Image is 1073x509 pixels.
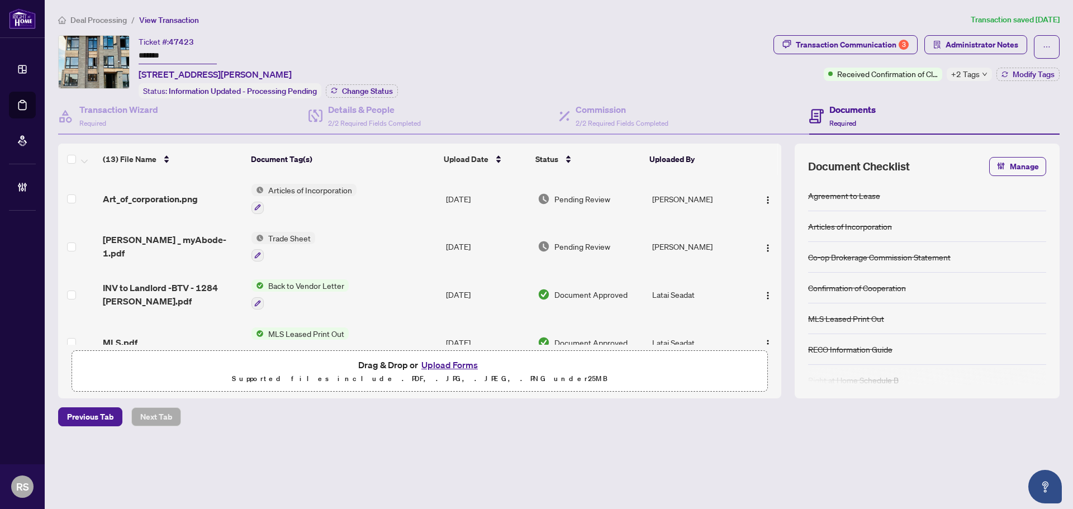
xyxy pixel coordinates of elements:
span: 47423 [169,37,194,47]
button: Logo [759,237,777,255]
span: Previous Tab [67,408,113,426]
span: home [58,16,66,24]
button: Transaction Communication3 [773,35,918,54]
span: 2/2 Required Fields Completed [576,119,668,127]
span: Status [535,153,558,165]
div: Status: [139,83,321,98]
img: Status Icon [251,184,264,196]
span: Document Approved [554,336,628,349]
td: Latai Seadat [648,318,749,367]
h4: Commission [576,103,668,116]
span: Required [79,119,106,127]
div: RECO Information Guide [808,343,892,355]
img: IMG-W12273469_1.jpg [59,36,129,88]
span: Pending Review [554,240,610,253]
span: Pending Review [554,193,610,205]
span: Articles of Incorporation [264,184,357,196]
td: [DATE] [441,270,533,318]
span: Upload Date [444,153,488,165]
img: Status Icon [251,327,264,340]
button: Upload Forms [418,358,481,372]
span: Required [829,119,856,127]
h4: Documents [829,103,876,116]
span: View Transaction [139,15,199,25]
img: Logo [763,339,772,348]
span: MLS Leased Print Out [264,327,349,340]
div: Confirmation of Cooperation [808,282,906,294]
div: Agreement to Lease [808,189,880,202]
article: Transaction saved [DATE] [971,13,1060,26]
span: Drag & Drop orUpload FormsSupported files include .PDF, .JPG, .JPEG, .PNG under25MB [72,351,767,392]
td: [PERSON_NAME] [648,175,749,223]
td: [DATE] [441,223,533,271]
th: Uploaded By [645,144,746,175]
div: Transaction Communication [796,36,909,54]
th: Upload Date [439,144,531,175]
h4: Transaction Wizard [79,103,158,116]
td: Latai Seadat [648,270,749,318]
span: Deal Processing [70,15,127,25]
span: RS [16,479,29,494]
img: Status Icon [251,279,264,292]
li: / [131,13,135,26]
img: Document Status [538,288,550,301]
td: [PERSON_NAME] [648,223,749,271]
span: Document Checklist [808,159,910,174]
div: Articles of Incorporation [808,220,892,232]
span: MLS.pdf [103,336,137,349]
span: Document Approved [554,288,628,301]
span: Trade Sheet [264,232,315,244]
th: (13) File Name [98,144,246,175]
button: Logo [759,190,777,208]
th: Status [531,144,645,175]
button: Status IconTrade Sheet [251,232,315,262]
img: Logo [763,244,772,253]
span: Back to Vendor Letter [264,279,349,292]
span: Received Confirmation of Closing [837,68,938,80]
div: 3 [899,40,909,50]
div: MLS Leased Print Out [808,312,884,325]
span: (13) File Name [103,153,156,165]
h4: Details & People [328,103,421,116]
span: Modify Tags [1013,70,1055,78]
button: Open asap [1028,470,1062,503]
p: Supported files include .PDF, .JPG, .JPEG, .PNG under 25 MB [79,372,761,386]
button: Manage [989,157,1046,176]
button: Status IconBack to Vendor Letter [251,279,349,310]
img: Logo [763,196,772,204]
button: Modify Tags [996,68,1060,81]
span: solution [933,41,941,49]
img: Document Status [538,193,550,205]
span: INV to Landlord -BTV - 1284 [PERSON_NAME].pdf [103,281,243,308]
img: Document Status [538,336,550,349]
span: Information Updated - Processing Pending [169,86,317,96]
span: down [982,72,987,77]
td: [DATE] [441,318,533,367]
th: Document Tag(s) [246,144,439,175]
span: [PERSON_NAME] _ myAbode-1.pdf [103,233,243,260]
div: Ticket #: [139,35,194,48]
button: Administrator Notes [924,35,1027,54]
span: [STREET_ADDRESS][PERSON_NAME] [139,68,292,81]
span: Art_of_corporation.png [103,192,198,206]
button: Logo [759,286,777,303]
span: +2 Tags [951,68,980,80]
button: Status IconArticles of Incorporation [251,184,357,214]
div: Co-op Brokerage Commission Statement [808,251,951,263]
button: Logo [759,334,777,351]
img: Status Icon [251,232,264,244]
span: Administrator Notes [946,36,1018,54]
span: 2/2 Required Fields Completed [328,119,421,127]
span: Change Status [342,87,393,95]
button: Previous Tab [58,407,122,426]
img: logo [9,8,36,29]
span: Manage [1010,158,1039,175]
button: Next Tab [131,407,181,426]
button: Status IconMLS Leased Print Out [251,327,349,358]
td: [DATE] [441,175,533,223]
span: Drag & Drop or [358,358,481,372]
span: ellipsis [1043,43,1051,51]
button: Change Status [326,84,398,98]
img: Logo [763,291,772,300]
img: Document Status [538,240,550,253]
